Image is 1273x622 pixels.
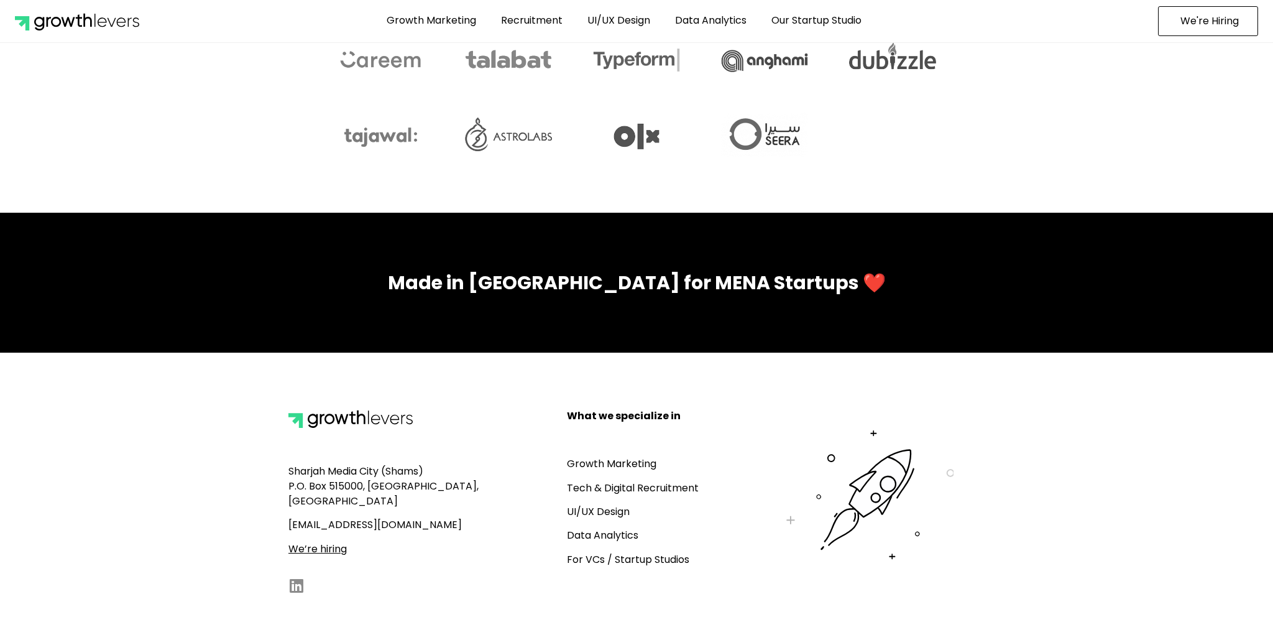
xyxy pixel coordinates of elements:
[288,464,479,508] span: Sharjah Media City (Shams) P.O. Box 515000, [GEOGRAPHIC_DATA], [GEOGRAPHIC_DATA]
[1180,16,1239,26] span: We're Hiring
[201,6,1047,35] nav: Menu
[567,457,656,471] a: Growth Marketing
[288,542,347,556] a: We’re hiring
[578,6,659,35] a: UI/UX Design
[567,409,681,423] b: What we specialize in
[1158,6,1258,36] a: We're Hiring
[377,6,485,35] a: Growth Marketing
[567,528,638,542] a: Data Analytics
[567,481,699,495] a: Tech & Digital Recruitment
[567,552,689,567] a: For VCs / Startup Studios
[666,6,756,35] a: Data Analytics
[567,504,630,519] a: UI/UX Design
[762,6,871,35] a: Our Startup Studio
[288,518,462,532] span: [EMAIL_ADDRESS][DOMAIN_NAME]
[288,269,985,297] div: Made in [GEOGRAPHIC_DATA] for MENA Startups ❤️
[492,6,572,35] a: Recruitment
